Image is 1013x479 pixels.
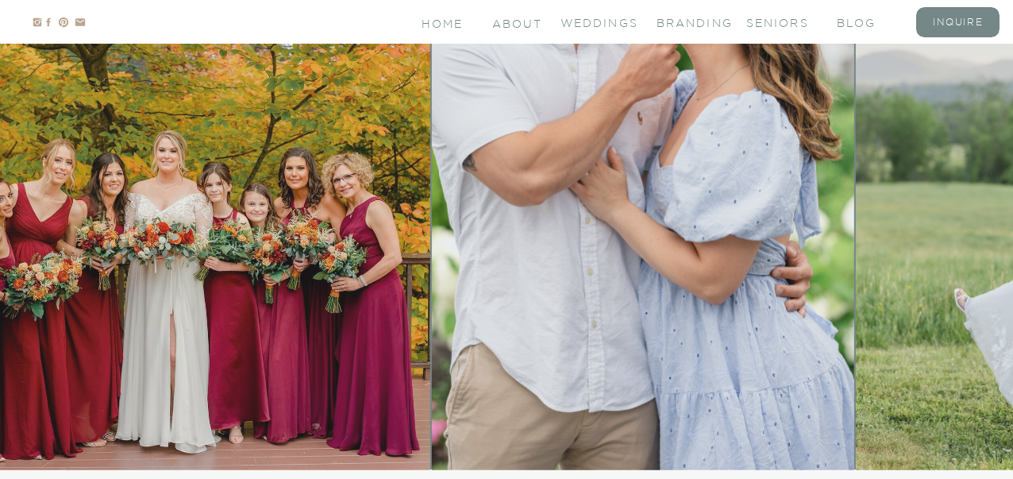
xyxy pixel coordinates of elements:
[560,15,624,29] a: Weddings
[492,16,540,29] a: About
[422,16,465,29] a: Home
[746,15,810,29] a: seniors
[657,15,720,29] a: branding
[926,15,990,29] a: inquire
[837,15,900,29] a: blog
